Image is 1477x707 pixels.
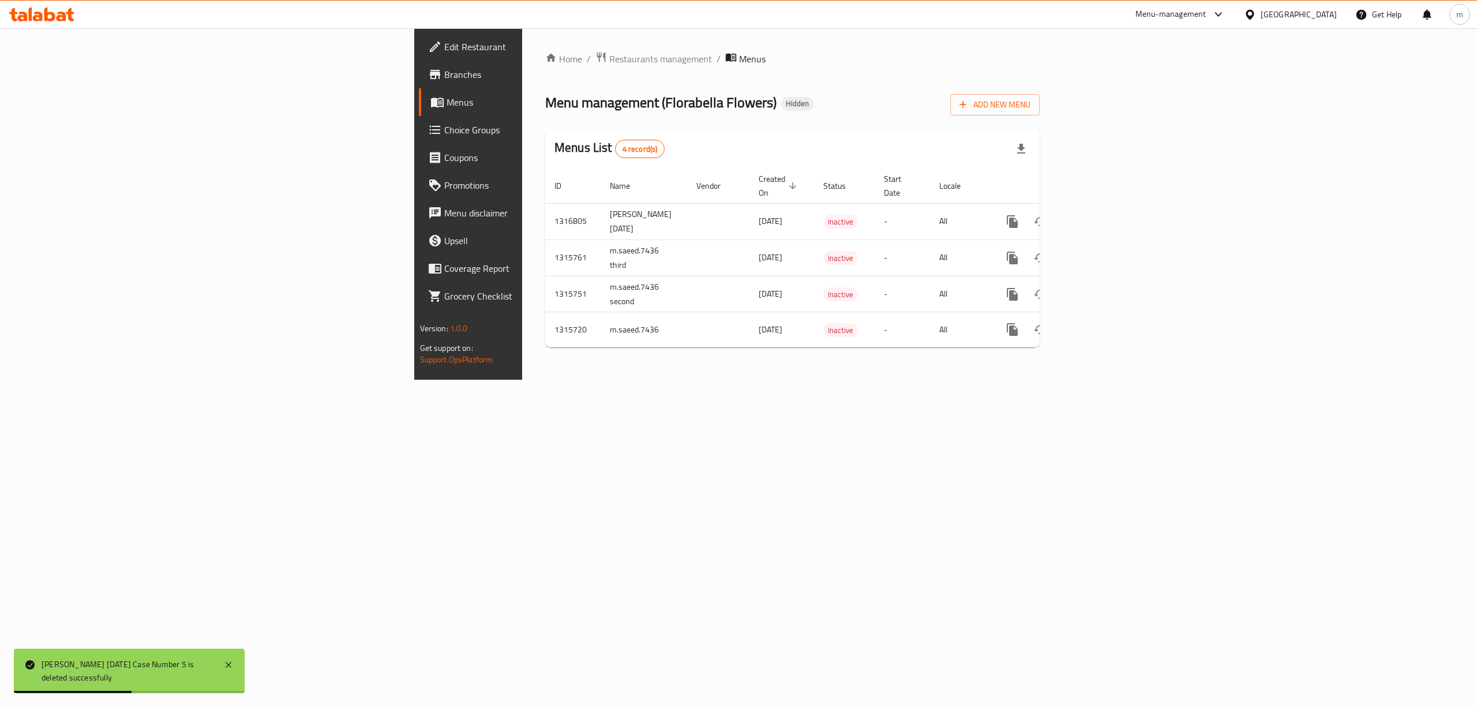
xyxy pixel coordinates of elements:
span: Grocery Checklist [444,289,652,303]
button: Change Status [1026,208,1054,235]
span: Coupons [444,151,652,164]
span: [DATE] [759,214,782,229]
a: Edit Restaurant [419,33,661,61]
table: enhanced table [545,169,1119,348]
a: Support.OpsPlatform [420,352,493,367]
div: [PERSON_NAME] [DATE] Case Number 5 is deleted successfully [42,658,212,684]
td: - [875,240,930,276]
span: Add New Menu [959,98,1030,112]
span: Branches [444,68,652,81]
span: Edit Restaurant [444,40,652,54]
span: Inactive [823,215,858,229]
td: All [930,312,989,347]
td: - [875,203,930,240]
span: [DATE] [759,322,782,337]
span: Version: [420,321,448,336]
div: Inactive [823,323,858,337]
span: Start Date [884,172,916,200]
div: Total records count [615,140,665,158]
span: Inactive [823,288,858,301]
span: Inactive [823,324,858,337]
span: [DATE] [759,250,782,265]
span: 4 record(s) [616,144,665,155]
button: Add New Menu [950,94,1040,115]
li: / [717,52,721,66]
span: Inactive [823,252,858,265]
div: Inactive [823,287,858,301]
td: - [875,276,930,312]
span: Get support on: [420,341,473,356]
button: Change Status [1026,316,1054,343]
span: Menu disclaimer [444,206,652,220]
div: [GEOGRAPHIC_DATA] [1261,8,1337,21]
span: m [1456,8,1463,21]
th: Actions [989,169,1119,204]
td: All [930,203,989,240]
td: All [930,240,989,276]
a: Promotions [419,171,661,199]
span: Menus [739,52,766,66]
span: Locale [939,179,976,193]
span: Created On [759,172,800,200]
span: Upsell [444,234,652,248]
span: Coverage Report [444,261,652,275]
a: Menu disclaimer [419,199,661,227]
span: Vendor [696,179,736,193]
a: Branches [419,61,661,88]
td: - [875,312,930,347]
a: Choice Groups [419,116,661,144]
span: ID [554,179,576,193]
a: Menus [419,88,661,116]
a: Upsell [419,227,661,255]
span: Menus [447,95,652,109]
button: more [999,280,1026,308]
span: Menu management ( Florabella Flowers ) [545,89,777,115]
span: Name [610,179,645,193]
span: Promotions [444,178,652,192]
button: more [999,208,1026,235]
div: Export file [1007,135,1035,163]
span: 1.0.0 [450,321,468,336]
td: All [930,276,989,312]
div: Menu-management [1135,8,1206,21]
span: Status [823,179,861,193]
span: Choice Groups [444,123,652,137]
span: [DATE] [759,286,782,301]
a: Coupons [419,144,661,171]
span: Hidden [781,99,814,109]
button: Change Status [1026,280,1054,308]
a: Coverage Report [419,255,661,282]
button: more [999,244,1026,272]
nav: breadcrumb [545,51,1040,66]
h2: Menus List [554,139,665,158]
a: Grocery Checklist [419,282,661,310]
button: Change Status [1026,244,1054,272]
div: Hidden [781,97,814,111]
button: more [999,316,1026,343]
